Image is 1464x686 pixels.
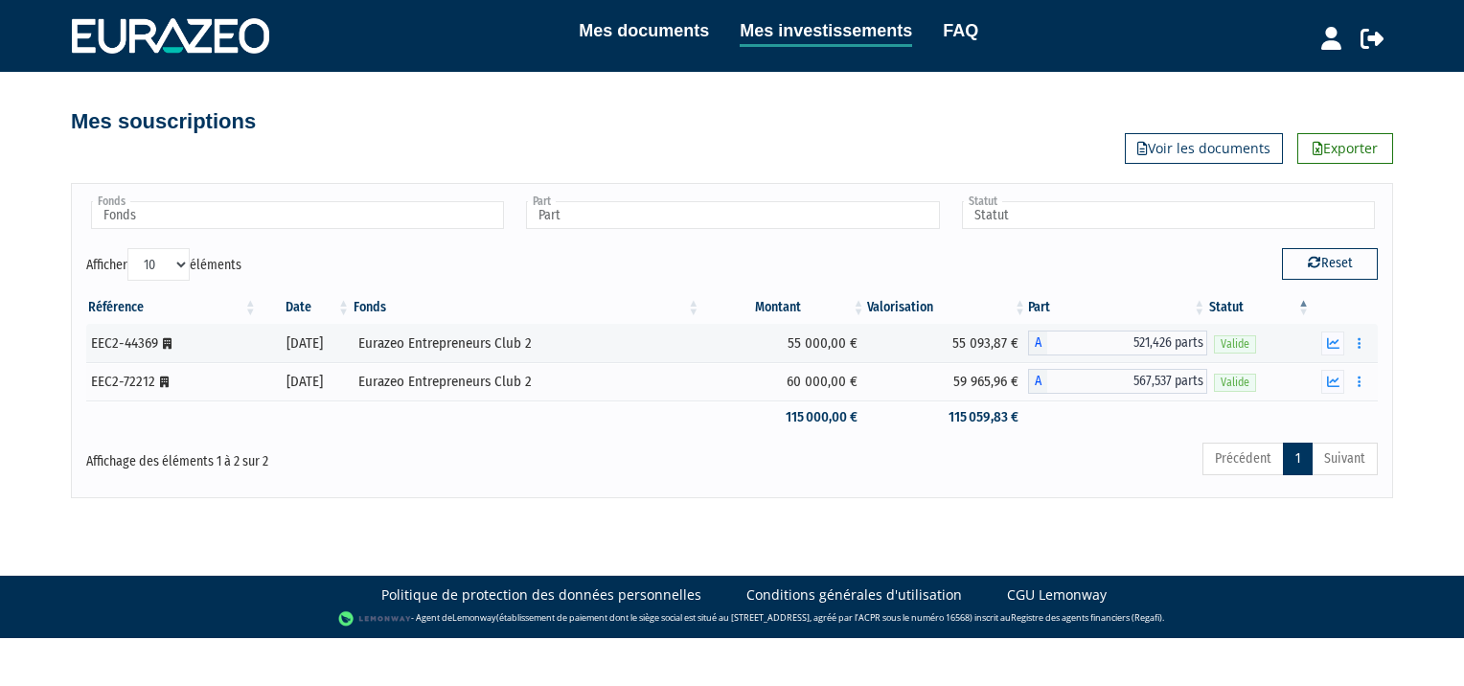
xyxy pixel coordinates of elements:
[701,291,866,324] th: Montant: activer pour trier la colonne par ordre croissant
[160,377,169,388] i: [Français] Personne morale
[1047,331,1207,355] span: 521,426 parts
[1214,374,1256,392] span: Valide
[1047,369,1207,394] span: 567,537 parts
[1011,611,1162,624] a: Registre des agents financiers (Regafi)
[265,372,345,392] div: [DATE]
[358,333,695,354] div: Eurazeo Entrepreneurs Club 2
[86,291,259,324] th: Référence : activer pour trier la colonne par ordre croissant
[86,248,241,281] label: Afficher éléments
[867,400,1029,434] td: 115 059,83 €
[1028,369,1047,394] span: A
[19,609,1445,629] div: - Agent de (établissement de paiement dont le siège social est situé au [STREET_ADDRESS], agréé p...
[352,291,701,324] th: Fonds: activer pour trier la colonne par ordre croissant
[701,324,866,362] td: 55 000,00 €
[358,372,695,392] div: Eurazeo Entrepreneurs Club 2
[338,609,412,629] img: logo-lemonway.png
[163,338,172,350] i: [Français] Personne morale
[1312,443,1378,475] a: Suivant
[72,18,269,53] img: 1732889491-logotype_eurazeo_blanc_rvb.png
[1028,369,1207,394] div: A - Eurazeo Entrepreneurs Club 2
[1028,331,1047,355] span: A
[127,248,190,281] select: Afficheréléments
[867,291,1029,324] th: Valorisation: activer pour trier la colonne par ordre croissant
[1207,291,1312,324] th: Statut : activer pour trier la colonne par ordre d&eacute;croissant
[867,324,1029,362] td: 55 093,87 €
[1028,331,1207,355] div: A - Eurazeo Entrepreneurs Club 2
[701,362,866,400] td: 60 000,00 €
[579,17,709,44] a: Mes documents
[71,110,256,133] h4: Mes souscriptions
[381,585,701,605] a: Politique de protection des données personnelles
[452,611,496,624] a: Lemonway
[1214,335,1256,354] span: Valide
[1283,443,1313,475] a: 1
[867,362,1029,400] td: 59 965,96 €
[86,441,607,471] div: Affichage des éléments 1 à 2 sur 2
[943,17,978,44] a: FAQ
[91,372,252,392] div: EEC2-72212
[740,17,912,47] a: Mes investissements
[1028,291,1207,324] th: Part: activer pour trier la colonne par ordre croissant
[1202,443,1284,475] a: Précédent
[701,400,866,434] td: 115 000,00 €
[1297,133,1393,164] a: Exporter
[1282,248,1378,279] button: Reset
[1125,133,1283,164] a: Voir les documents
[746,585,962,605] a: Conditions générales d'utilisation
[259,291,352,324] th: Date: activer pour trier la colonne par ordre croissant
[91,333,252,354] div: EEC2-44369
[265,333,345,354] div: [DATE]
[1007,585,1107,605] a: CGU Lemonway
